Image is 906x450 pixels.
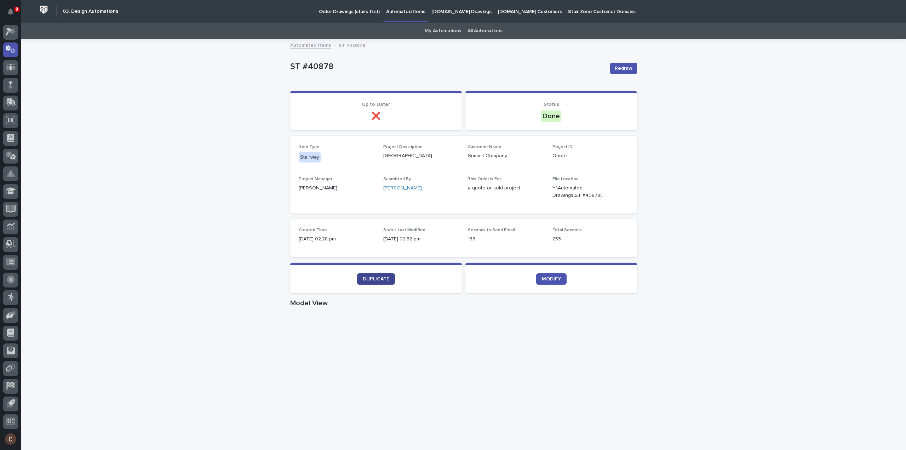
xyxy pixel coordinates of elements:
[357,273,395,285] a: DUPLICATE
[290,41,331,49] a: Automated Items
[299,184,375,192] p: [PERSON_NAME]
[468,145,501,149] span: Customer Name
[552,152,629,160] p: Quote
[468,184,544,192] p: a quote or sold project
[542,277,561,281] span: MODIFY
[37,3,50,16] img: Workspace Logo
[16,7,18,12] p: 9
[552,177,579,181] span: File Location
[339,41,366,49] p: ST #40878
[383,184,422,192] a: [PERSON_NAME]
[383,228,425,232] span: Status Last Modified
[299,228,327,232] span: Created Time
[425,23,461,39] a: My Automations
[3,4,18,19] button: Notifications
[615,65,632,72] span: Redraw
[552,145,573,149] span: Project ID
[552,235,629,243] p: 253
[383,177,411,181] span: Submitted By
[468,235,544,243] p: 138
[9,8,18,20] div: Notifications9
[468,152,544,160] p: Summit Company
[299,235,375,243] p: [DATE] 02:28 pm
[363,277,389,281] span: DUPLICATE
[552,184,612,199] : Y:\Automated Drawings\ST #40878\
[536,273,567,285] a: MODIFY
[544,102,559,107] span: Status
[362,102,390,107] span: Up to Date?
[290,299,637,307] h1: Model View
[383,152,459,160] p: [GEOGRAPHIC_DATA]
[299,145,320,149] span: Item Type
[299,152,321,163] div: Stairway
[468,177,504,181] span: This Order is For...
[610,63,637,74] button: Redraw
[290,62,604,72] p: ST #40878
[383,145,423,149] span: Project Description
[383,235,459,243] p: [DATE] 02:32 pm
[552,228,582,232] span: Total Seconds
[3,432,18,446] button: users-avatar
[63,8,118,15] h2: 03. Design Automations
[541,110,561,122] div: Done
[299,177,332,181] span: Project Manager
[468,228,515,232] span: Seconds to Send Email
[468,23,502,39] a: All Automations
[299,112,453,120] p: ❌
